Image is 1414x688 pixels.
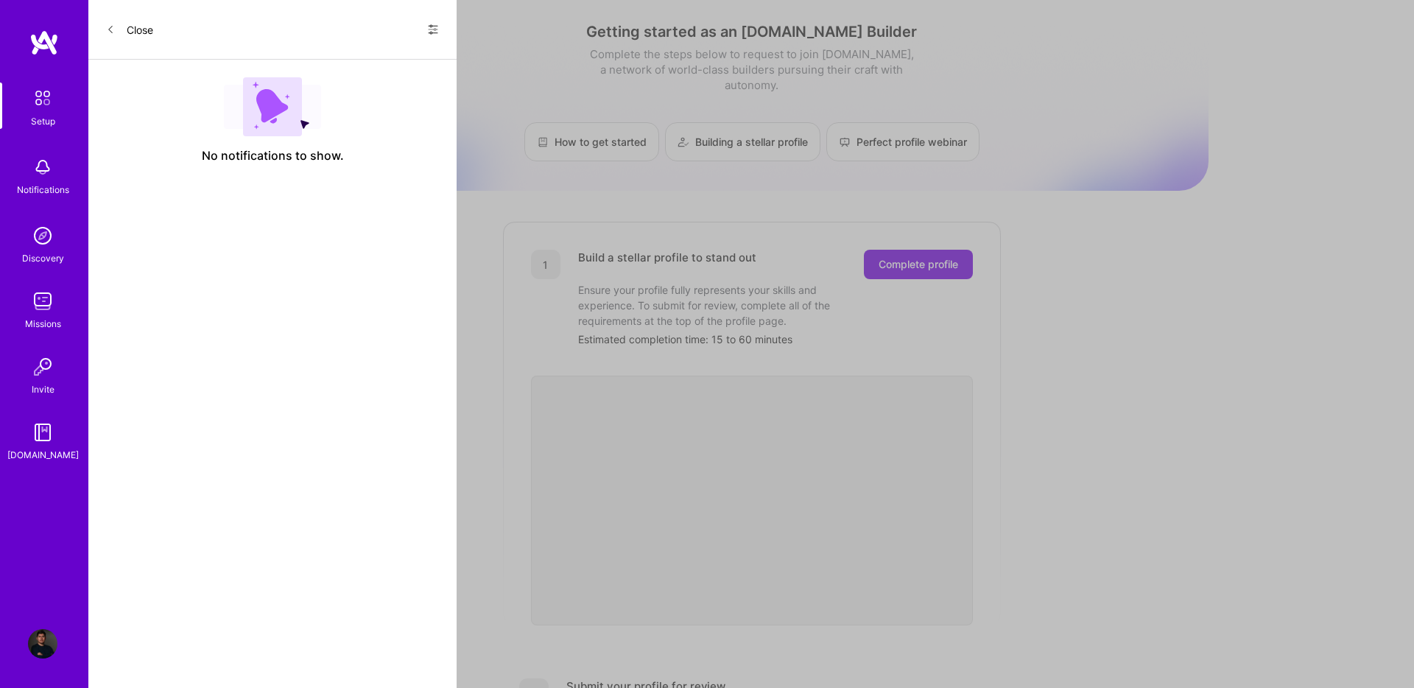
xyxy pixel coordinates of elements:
div: Setup [31,113,55,129]
a: User Avatar [24,629,61,659]
img: guide book [28,418,57,447]
img: teamwork [28,287,57,316]
img: User Avatar [28,629,57,659]
img: empty [224,77,321,136]
img: setup [27,83,58,113]
img: Invite [28,352,57,382]
button: Close [106,18,153,41]
div: Missions [25,316,61,331]
div: Invite [32,382,54,397]
span: No notifications to show. [202,148,344,164]
div: Discovery [22,250,64,266]
img: logo [29,29,59,56]
img: discovery [28,221,57,250]
div: [DOMAIN_NAME] [7,447,79,463]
